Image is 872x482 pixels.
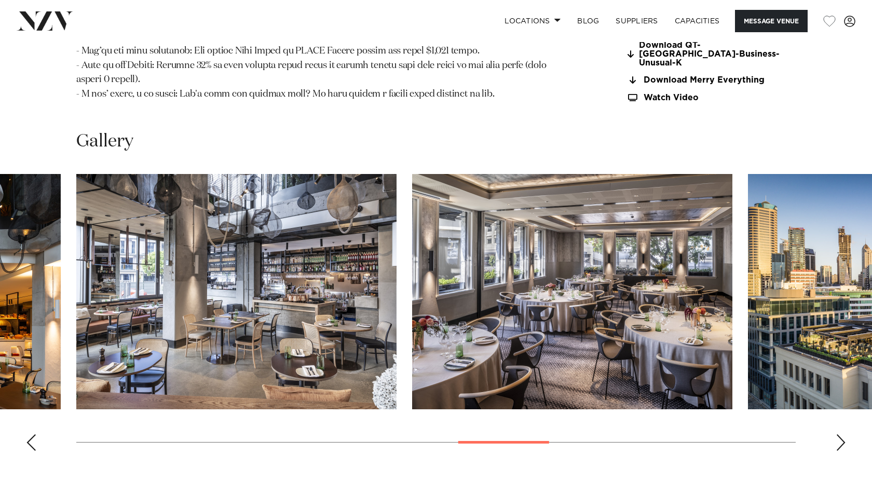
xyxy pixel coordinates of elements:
[76,130,133,153] h2: Gallery
[496,10,569,32] a: Locations
[626,76,796,85] a: Download Merry Everything
[569,10,607,32] a: BLOG
[607,10,666,32] a: SUPPLIERS
[412,174,732,409] swiper-slide: 11 / 17
[666,10,728,32] a: Capacities
[626,41,796,67] a: Download QT-[GEOGRAPHIC_DATA]-Business-Unusual-K
[76,174,397,409] swiper-slide: 10 / 17
[17,11,73,30] img: nzv-logo.png
[735,10,808,32] button: Message Venue
[626,93,796,102] a: Watch Video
